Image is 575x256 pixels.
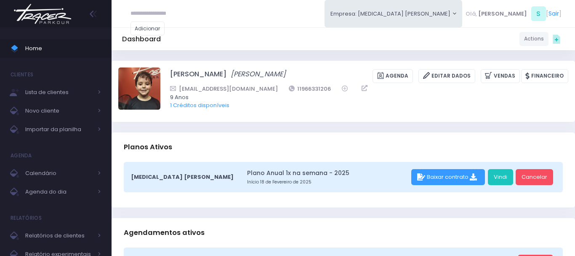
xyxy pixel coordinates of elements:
span: Importar da planilha [25,124,93,135]
span: Home [25,43,101,54]
span: [PERSON_NAME] [478,10,527,18]
label: Alterar foto de perfil [118,67,160,112]
span: 9 Anos [170,93,557,102]
img: João Pedro Perregil [118,67,160,110]
span: Olá, [466,10,477,18]
small: Início 18 de Fevereiro de 2025 [247,179,408,186]
div: Quick actions [548,31,564,47]
span: Lista de clientes [25,87,93,98]
a: Financeiro [521,69,568,83]
a: Adicionar [130,22,165,35]
a: Plano Anual 1x na semana - 2025 [247,169,408,178]
div: Baixar contrato [411,169,485,185]
h3: Planos Ativos [124,135,172,159]
h4: Relatórios [11,210,42,226]
i: [PERSON_NAME] [231,69,286,79]
a: Cancelar [516,169,553,185]
a: [PERSON_NAME] [170,69,226,83]
a: Vendas [481,69,520,83]
h4: Clientes [11,66,33,83]
h3: Agendamentos ativos [124,221,205,245]
a: Agenda [373,69,413,83]
span: Agenda do dia [25,186,93,197]
h5: Dashboard [122,35,161,43]
h4: Agenda [11,147,32,164]
a: 11966331206 [289,84,331,93]
span: Calendário [25,168,93,179]
a: [EMAIL_ADDRESS][DOMAIN_NAME] [170,84,278,93]
div: [ ] [462,4,564,23]
a: Vindi [488,169,513,185]
span: S [531,6,546,21]
a: Sair [548,9,559,18]
a: 1 Créditos disponíveis [170,101,229,109]
a: [PERSON_NAME] [231,69,286,83]
span: Relatórios de clientes [25,230,93,241]
a: Editar Dados [418,69,475,83]
span: Novo cliente [25,105,93,116]
a: Actions [519,32,548,46]
span: [MEDICAL_DATA] [PERSON_NAME] [131,173,234,181]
